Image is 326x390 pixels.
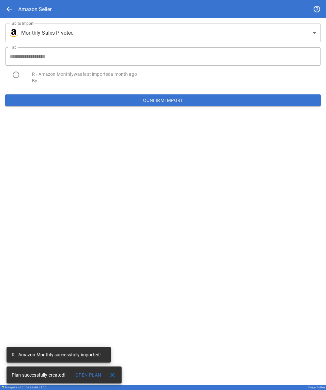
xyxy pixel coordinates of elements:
[12,349,101,361] div: R - Amazon Monthly successfully imported!
[32,77,321,84] p: By
[1,386,4,388] img: Drivepoint
[39,386,47,389] span: v 5.0.2
[71,369,106,381] button: Open Plan
[12,71,20,79] span: info_outline
[5,5,13,13] span: arrow_back
[5,94,321,106] button: Confirm Import
[10,44,17,50] label: Tab
[30,386,47,389] div: Model
[32,71,321,77] p: R - Amazon Monthly was last imported a month ago
[21,29,74,37] span: Monthly Sales Pivoted
[10,29,18,37] img: brand icon not found
[18,6,52,12] div: Amazon Seller
[5,386,29,389] div: Drivepoint
[10,21,34,26] label: Tab to Import
[308,386,325,389] div: Danger Coffee
[18,386,29,389] span: v 6.0.109
[12,369,66,381] div: Plan successfully created!
[109,371,116,379] span: close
